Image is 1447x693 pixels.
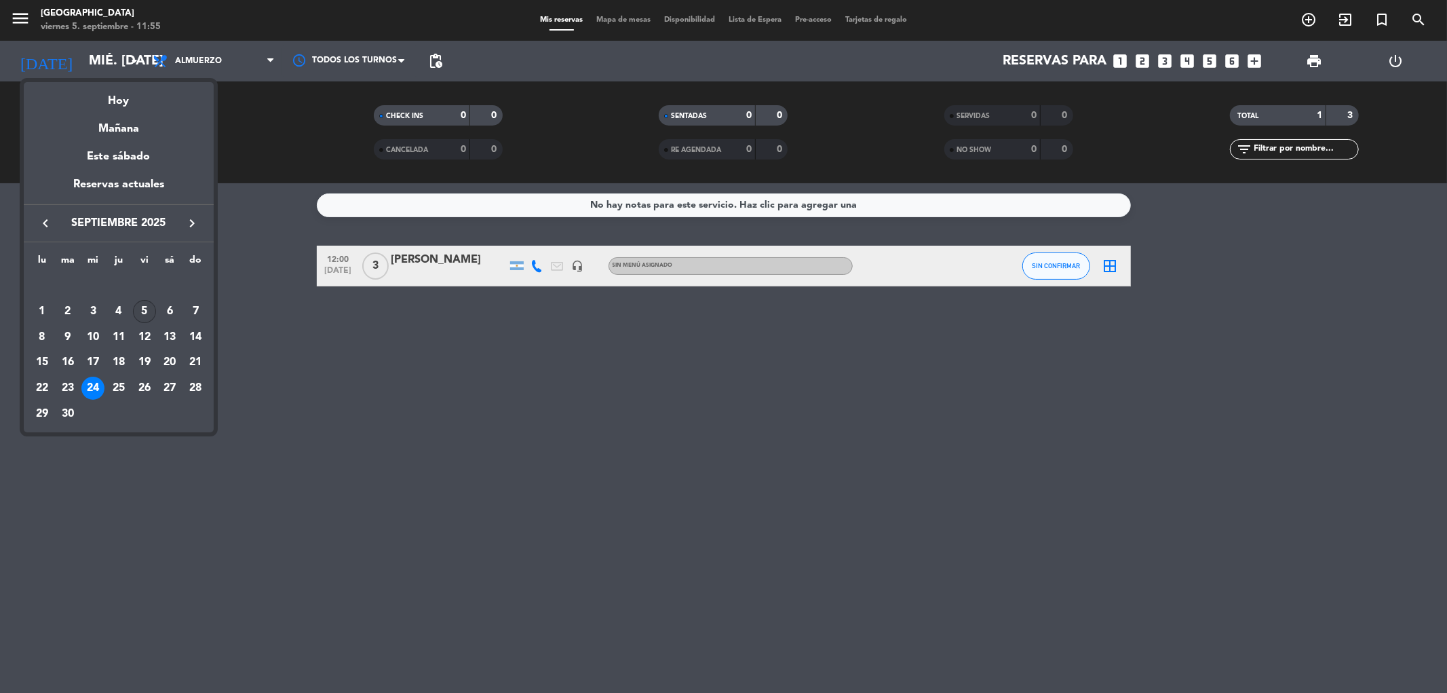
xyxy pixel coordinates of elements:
td: 9 de septiembre de 2025 [55,324,81,350]
div: 2 [56,300,79,323]
button: keyboard_arrow_right [180,214,204,232]
td: 22 de septiembre de 2025 [29,375,55,401]
div: 17 [81,351,104,374]
div: 20 [158,351,181,374]
div: 5 [133,300,156,323]
td: 28 de septiembre de 2025 [182,375,208,401]
div: 26 [133,377,156,400]
div: 28 [184,377,207,400]
div: 4 [107,300,130,323]
div: 7 [184,300,207,323]
td: 19 de septiembre de 2025 [132,350,157,376]
td: 29 de septiembre de 2025 [29,401,55,427]
th: miércoles [80,252,106,274]
div: 1 [31,300,54,323]
th: lunes [29,252,55,274]
div: 18 [107,351,130,374]
div: 3 [81,300,104,323]
div: 22 [31,377,54,400]
th: domingo [182,252,208,274]
div: 27 [158,377,181,400]
th: jueves [106,252,132,274]
div: Reservas actuales [24,176,214,204]
div: 14 [184,326,207,349]
div: Este sábado [24,138,214,176]
td: 30 de septiembre de 2025 [55,401,81,427]
td: 3 de septiembre de 2025 [80,299,106,324]
td: 7 de septiembre de 2025 [182,299,208,324]
td: 27 de septiembre de 2025 [157,375,183,401]
td: 1 de septiembre de 2025 [29,299,55,324]
td: 11 de septiembre de 2025 [106,324,132,350]
td: SEP. [29,274,208,299]
td: 14 de septiembre de 2025 [182,324,208,350]
div: 12 [133,326,156,349]
td: 10 de septiembre de 2025 [80,324,106,350]
div: 11 [107,326,130,349]
div: 9 [56,326,79,349]
td: 6 de septiembre de 2025 [157,299,183,324]
div: 29 [31,402,54,426]
td: 5 de septiembre de 2025 [132,299,157,324]
td: 12 de septiembre de 2025 [132,324,157,350]
button: keyboard_arrow_left [33,214,58,232]
td: 18 de septiembre de 2025 [106,350,132,376]
div: 8 [31,326,54,349]
td: 23 de septiembre de 2025 [55,375,81,401]
td: 4 de septiembre de 2025 [106,299,132,324]
i: keyboard_arrow_left [37,215,54,231]
div: 13 [158,326,181,349]
div: Mañana [24,110,214,138]
div: 24 [81,377,104,400]
th: sábado [157,252,183,274]
div: Hoy [24,82,214,110]
div: 21 [184,351,207,374]
div: 15 [31,351,54,374]
div: 25 [107,377,130,400]
td: 25 de septiembre de 2025 [106,375,132,401]
div: 16 [56,351,79,374]
td: 8 de septiembre de 2025 [29,324,55,350]
td: 24 de septiembre de 2025 [80,375,106,401]
div: 10 [81,326,104,349]
span: septiembre 2025 [58,214,180,232]
td: 17 de septiembre de 2025 [80,350,106,376]
i: keyboard_arrow_right [184,215,200,231]
div: 23 [56,377,79,400]
div: 30 [56,402,79,426]
td: 26 de septiembre de 2025 [132,375,157,401]
td: 13 de septiembre de 2025 [157,324,183,350]
div: 19 [133,351,156,374]
td: 2 de septiembre de 2025 [55,299,81,324]
div: 6 [158,300,181,323]
td: 21 de septiembre de 2025 [182,350,208,376]
td: 16 de septiembre de 2025 [55,350,81,376]
td: 15 de septiembre de 2025 [29,350,55,376]
td: 20 de septiembre de 2025 [157,350,183,376]
th: martes [55,252,81,274]
th: viernes [132,252,157,274]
